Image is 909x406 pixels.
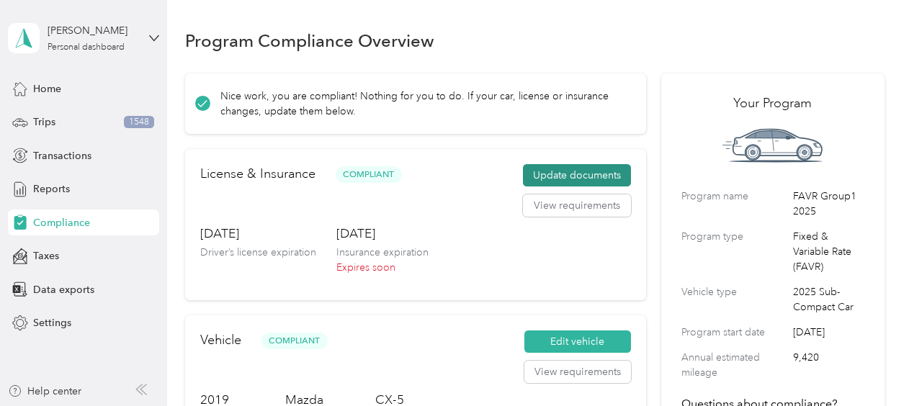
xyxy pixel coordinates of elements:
label: Vehicle type [681,284,788,315]
div: [PERSON_NAME] [48,23,138,38]
span: Settings [33,315,71,330]
span: FAVR Group1 2025 [793,189,864,219]
button: View requirements [523,194,631,217]
h2: License & Insurance [200,164,315,184]
span: Transactions [33,148,91,163]
span: 9,420 [793,350,864,380]
span: Taxes [33,248,59,263]
span: Data exports [33,282,94,297]
h1: Program Compliance Overview [185,33,434,48]
button: View requirements [524,361,631,384]
button: Update documents [523,164,631,187]
span: Compliance [33,215,90,230]
label: Annual estimated mileage [681,350,788,380]
p: Insurance expiration [336,245,429,260]
h2: Vehicle [200,330,241,350]
label: Program start date [681,325,788,340]
p: Expires soon [336,260,429,275]
button: Edit vehicle [524,330,631,353]
span: 1548 [124,116,154,129]
h3: [DATE] [336,225,429,243]
span: Home [33,81,61,96]
span: Compliant [336,166,402,183]
button: Help center [8,384,81,399]
iframe: Everlance-gr Chat Button Frame [828,325,909,406]
label: Program name [681,189,788,219]
span: Reports [33,181,70,197]
h3: [DATE] [200,225,316,243]
div: Personal dashboard [48,43,125,52]
span: 2025 Sub-Compact Car [793,284,864,315]
p: Driver’s license expiration [200,245,316,260]
h2: Your Program [681,94,864,113]
span: Compliant [261,333,328,349]
span: Trips [33,114,55,130]
label: Program type [681,229,788,274]
span: Fixed & Variable Rate (FAVR) [793,229,864,274]
p: Nice work, you are compliant! Nothing for you to do. If your car, license or insurance changes, u... [220,89,626,119]
span: [DATE] [793,325,864,340]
